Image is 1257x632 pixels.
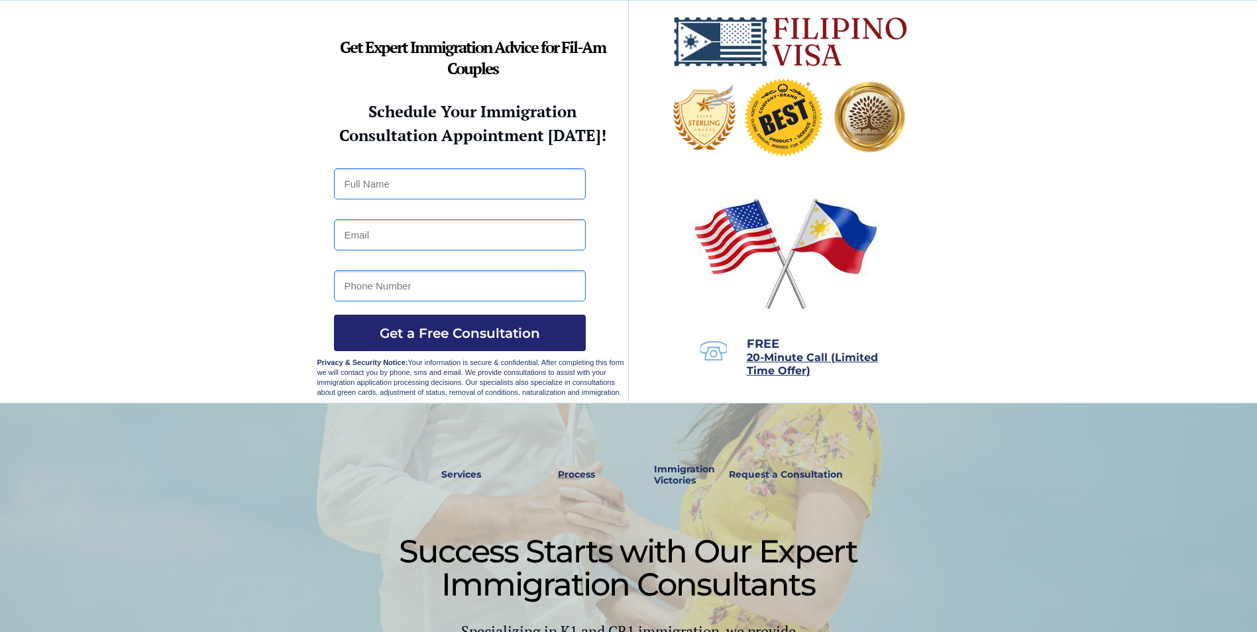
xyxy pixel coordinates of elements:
a: Services [433,460,490,490]
strong: Request a Consultation [729,468,843,480]
span: Get a Free Consultation [334,325,586,341]
a: Request a Consultation [723,460,849,490]
a: 20-Minute Call (Limited Time Offer) [747,352,878,376]
strong: Immigration Victories [654,463,715,486]
button: Get a Free Consultation [334,315,586,351]
span: Your information is secure & confidential. After completing this form we will contact you by phon... [317,358,624,396]
input: Email [334,219,586,250]
span: FREE [747,337,779,351]
input: Phone Number [334,270,586,301]
a: Process [551,460,602,490]
span: Success Starts with Our Expert Immigration Consultants [399,532,857,604]
strong: Schedule Your Immigration [368,101,576,122]
span: 20-Minute Call (Limited Time Offer) [747,351,878,377]
input: Full Name [334,168,586,199]
strong: Consultation Appointment [DATE]! [339,125,606,146]
strong: Services [441,468,481,480]
a: Immigration Victories [649,460,693,490]
strong: Process [558,468,595,480]
strong: Get Expert Immigration Advice for Fil-Am Couples [340,36,606,79]
strong: Privacy & Security Notice: [317,358,408,366]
